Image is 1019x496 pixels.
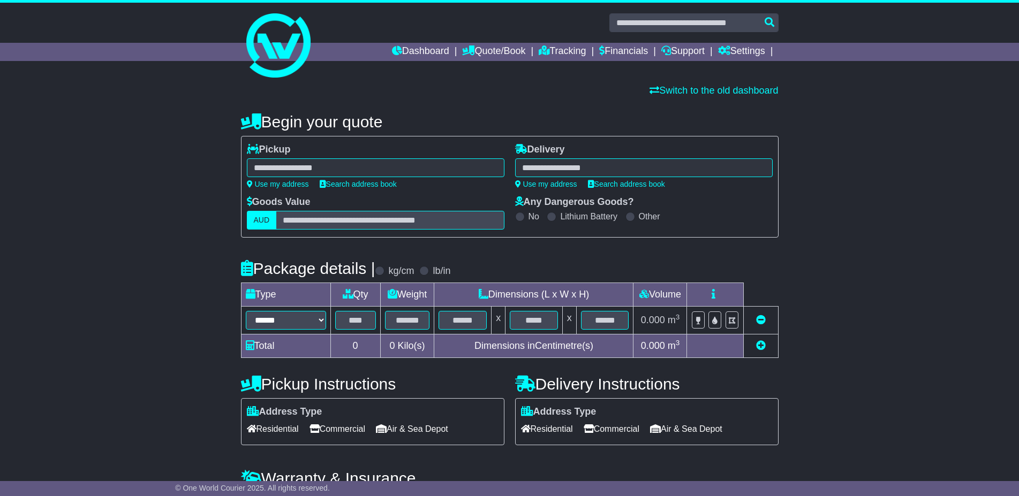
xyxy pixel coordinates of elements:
[320,180,397,188] a: Search address book
[560,211,617,222] label: Lithium Battery
[241,469,779,487] h4: Warranty & Insurance
[247,144,291,156] label: Pickup
[388,265,414,277] label: kg/cm
[661,43,705,61] a: Support
[434,283,633,307] td: Dimensions (L x W x H)
[668,315,680,325] span: m
[676,339,680,347] sup: 3
[756,315,766,325] a: Remove this item
[376,421,448,437] span: Air & Sea Depot
[247,406,322,418] label: Address Type
[241,283,330,307] td: Type
[584,421,639,437] span: Commercial
[389,340,395,351] span: 0
[599,43,648,61] a: Financials
[492,307,505,334] td: x
[380,283,434,307] td: Weight
[668,340,680,351] span: m
[247,196,311,208] label: Goods Value
[330,334,380,358] td: 0
[462,43,525,61] a: Quote/Book
[515,180,577,188] a: Use my address
[650,85,778,96] a: Switch to the old dashboard
[515,144,565,156] label: Delivery
[241,334,330,358] td: Total
[521,406,597,418] label: Address Type
[676,313,680,321] sup: 3
[756,340,766,351] a: Add new item
[515,196,634,208] label: Any Dangerous Goods?
[241,260,375,277] h4: Package details |
[434,334,633,358] td: Dimensions in Centimetre(s)
[241,113,779,131] h4: Begin your quote
[521,421,573,437] span: Residential
[641,340,665,351] span: 0.000
[380,334,434,358] td: Kilo(s)
[515,375,779,393] h4: Delivery Instructions
[588,180,665,188] a: Search address book
[247,421,299,437] span: Residential
[539,43,586,61] a: Tracking
[562,307,576,334] td: x
[330,283,380,307] td: Qty
[433,265,450,277] label: lb/in
[247,211,277,230] label: AUD
[529,211,539,222] label: No
[241,375,504,393] h4: Pickup Instructions
[310,421,365,437] span: Commercial
[633,283,687,307] td: Volume
[175,484,330,492] span: © One World Courier 2025. All rights reserved.
[718,43,765,61] a: Settings
[392,43,449,61] a: Dashboard
[650,421,722,437] span: Air & Sea Depot
[641,315,665,325] span: 0.000
[247,180,309,188] a: Use my address
[639,211,660,222] label: Other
